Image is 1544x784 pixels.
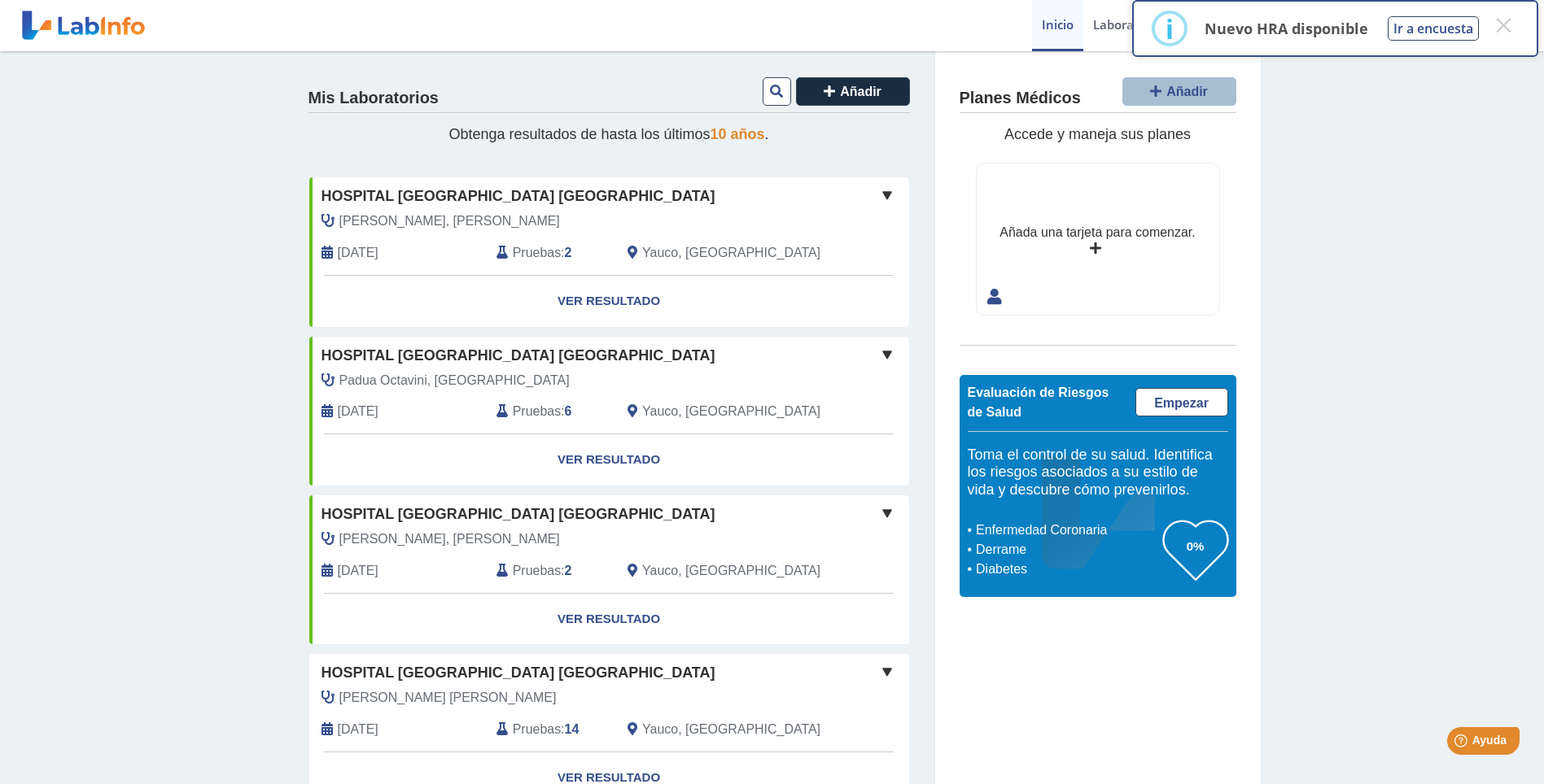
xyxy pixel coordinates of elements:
span: Pruebas [513,402,561,421]
span: Hospital [GEOGRAPHIC_DATA] [GEOGRAPHIC_DATA] [321,503,715,525]
iframe: Help widget launcher [1399,721,1526,766]
span: Pruebas [513,243,561,263]
h4: Planes Médicos [960,89,1081,108]
span: Rodriguez Rodriguez, Karen [339,529,560,549]
span: Añadir [1166,85,1208,98]
span: Rodriguez Rodriguez, Karen [339,211,560,231]
span: Pruebas [513,561,561,581]
li: Derrame [972,540,1163,560]
button: Añadir [796,77,910,106]
b: 14 [565,722,580,736]
div: Añada una tarjeta para comenzar. [999,223,1195,242]
span: 2023-02-11 [338,402,378,421]
span: Yauco, PR [642,402,820,421]
a: Ver Resultado [309,434,909,486]
span: Empezar [1154,396,1209,410]
li: Diabetes [972,560,1163,579]
span: Justiniano Garcia, Maria [339,688,557,708]
h4: Mis Laboratorios [308,89,439,108]
div: : [484,243,615,263]
span: Hospital [GEOGRAPHIC_DATA] [GEOGRAPHIC_DATA] [321,345,715,367]
span: 2022-11-23 [338,561,378,581]
span: 2025-06-30 [338,243,378,263]
a: Empezar [1135,388,1228,416]
span: Obtenga resultados de hasta los últimos . [448,126,768,142]
a: Ver Resultado [309,276,909,327]
p: Nuevo HRA disponible [1205,19,1368,38]
span: Padua Octavini, Ilean [339,371,570,390]
a: Ver Resultado [309,594,909,645]
button: Añadir [1122,77,1236,106]
b: 6 [565,404,572,418]
span: Añadir [840,85,881,98]
div: : [484,561,615,581]
b: 2 [565,564,572,577]
span: Accede y maneja sus planes [1004,126,1191,142]
span: Hospital [GEOGRAPHIC_DATA] [GEOGRAPHIC_DATA] [321,662,715,684]
span: Yauco, PR [642,561,820,581]
div: : [484,402,615,421]
h5: Toma el control de su salud. Identifica los riesgos asociados a su estilo de vida y descubre cómo... [968,446,1228,499]
span: Hospital [GEOGRAPHIC_DATA] [GEOGRAPHIC_DATA] [321,185,715,207]
span: 10 años [711,126,765,142]
span: Evaluación de Riesgos de Salud [968,385,1109,419]
button: Ir a encuesta [1388,16,1479,41]
h3: 0% [1163,536,1228,556]
div: i [1166,14,1174,43]
span: Yauco, PR [642,243,820,263]
span: Yauco, PR [642,720,820,739]
b: 2 [565,246,572,259]
div: : [484,720,615,739]
span: Pruebas [513,720,561,739]
span: 2025-03-28 [338,720,378,739]
li: Enfermedad Coronaria [972,520,1163,540]
button: Close this dialog [1489,11,1518,40]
